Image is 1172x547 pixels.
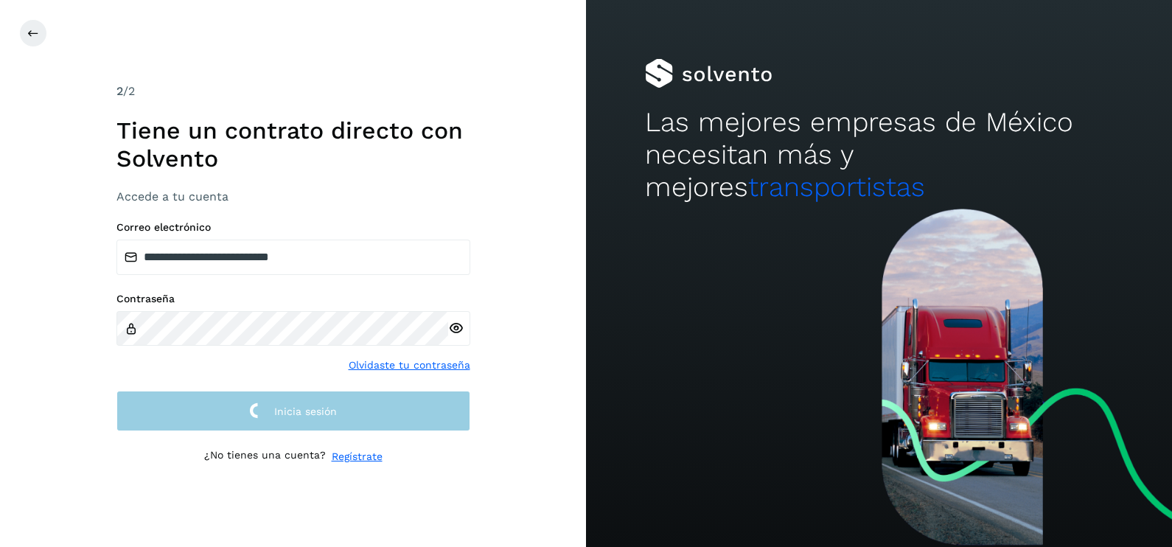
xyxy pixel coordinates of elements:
div: /2 [116,83,470,100]
p: ¿No tienes una cuenta? [204,449,326,464]
button: Inicia sesión [116,391,470,431]
span: 2 [116,84,123,98]
span: Inicia sesión [274,406,337,417]
h2: Las mejores empresas de México necesitan más y mejores [645,106,1114,204]
h3: Accede a tu cuenta [116,189,470,203]
a: Olvidaste tu contraseña [349,358,470,373]
a: Regístrate [332,449,383,464]
h1: Tiene un contrato directo con Solvento [116,116,470,173]
label: Correo electrónico [116,221,470,234]
span: transportistas [748,171,925,203]
label: Contraseña [116,293,470,305]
